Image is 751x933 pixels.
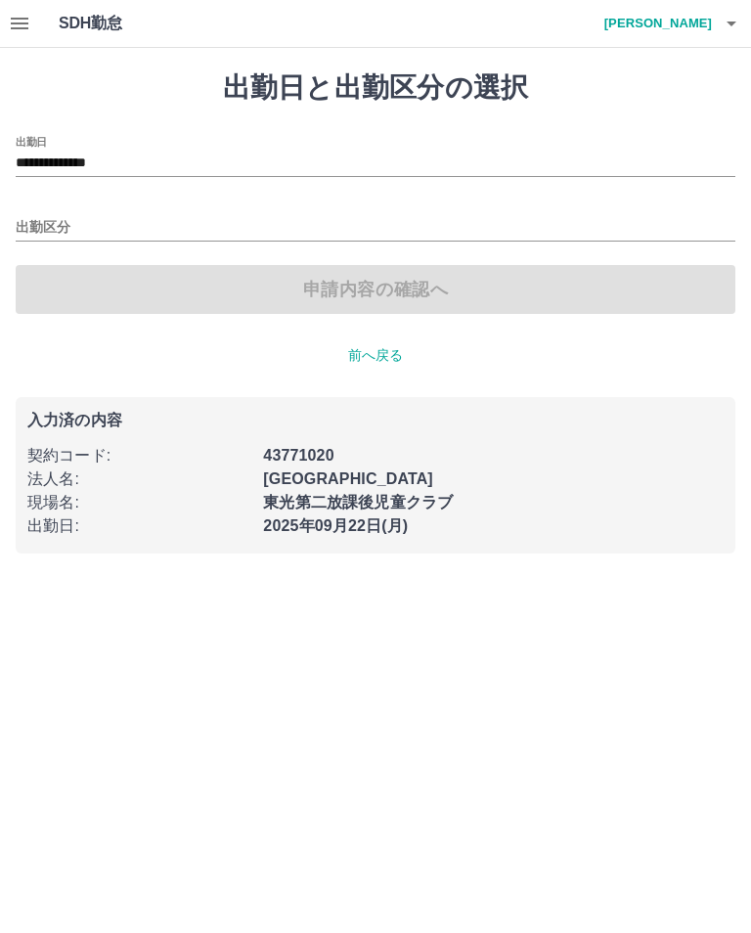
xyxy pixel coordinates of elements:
p: 前へ戻る [16,345,735,366]
b: 2025年09月22日(月) [263,517,408,534]
p: 現場名 : [27,491,251,514]
h1: 出勤日と出勤区分の選択 [16,71,735,105]
p: 入力済の内容 [27,413,724,428]
b: 43771020 [263,447,333,464]
b: 東光第二放課後児童クラブ [263,494,453,511]
label: 出勤日 [16,134,47,149]
p: 法人名 : [27,467,251,491]
p: 出勤日 : [27,514,251,538]
b: [GEOGRAPHIC_DATA] [263,470,433,487]
p: 契約コード : [27,444,251,467]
